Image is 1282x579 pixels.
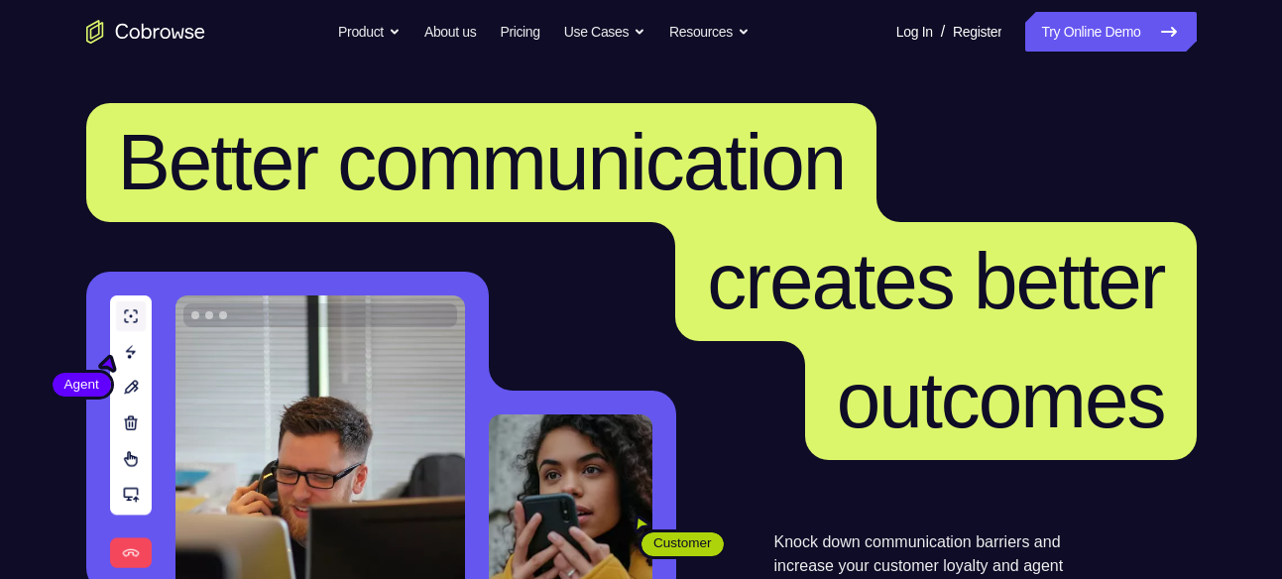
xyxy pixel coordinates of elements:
[500,12,539,52] a: Pricing
[669,12,750,52] button: Resources
[896,12,933,52] a: Log In
[707,237,1164,325] span: creates better
[86,20,205,44] a: Go to the home page
[118,118,846,206] span: Better communication
[953,12,1001,52] a: Register
[1025,12,1196,52] a: Try Online Demo
[338,12,401,52] button: Product
[837,356,1165,444] span: outcomes
[424,12,476,52] a: About us
[941,20,945,44] span: /
[564,12,645,52] button: Use Cases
